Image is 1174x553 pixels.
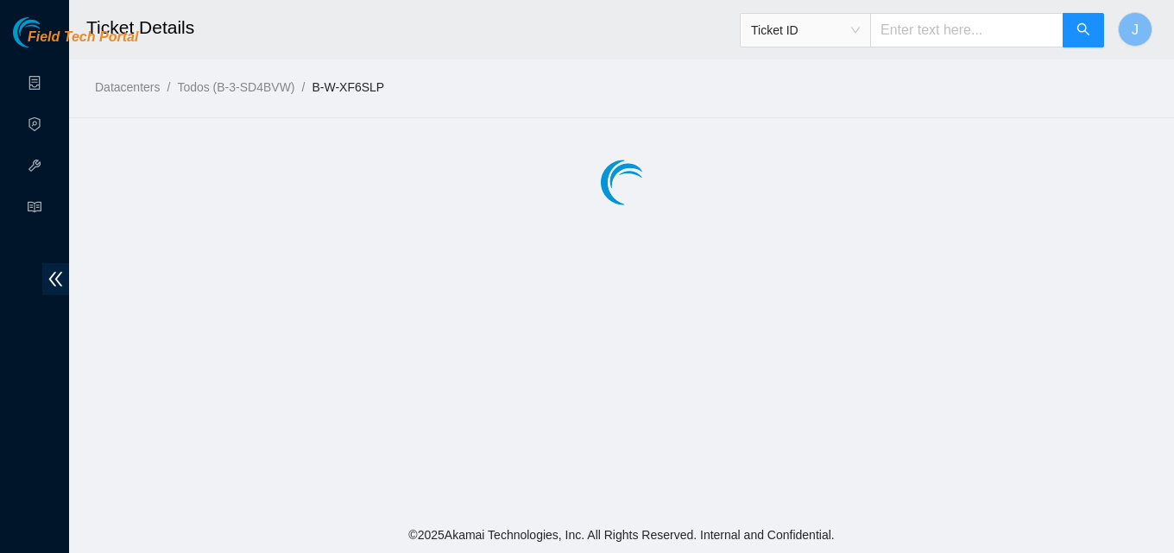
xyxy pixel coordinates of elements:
a: Datacenters [95,80,160,94]
footer: © 2025 Akamai Technologies, Inc. All Rights Reserved. Internal and Confidential. [69,517,1174,553]
span: / [302,80,306,94]
span: search [1076,22,1090,39]
span: Ticket ID [751,17,860,43]
a: Akamai TechnologiesField Tech Portal [13,31,138,53]
button: J [1118,12,1152,47]
img: Akamai Technologies [13,17,87,47]
span: J [1132,19,1139,41]
a: Todos (B-3-SD4BVW) [177,80,294,94]
button: search [1063,13,1104,47]
span: / [167,80,170,94]
span: double-left [42,263,69,295]
a: B-W-XF6SLP [312,80,384,94]
input: Enter text here... [870,13,1064,47]
span: Field Tech Portal [28,29,138,46]
span: read [28,192,41,227]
